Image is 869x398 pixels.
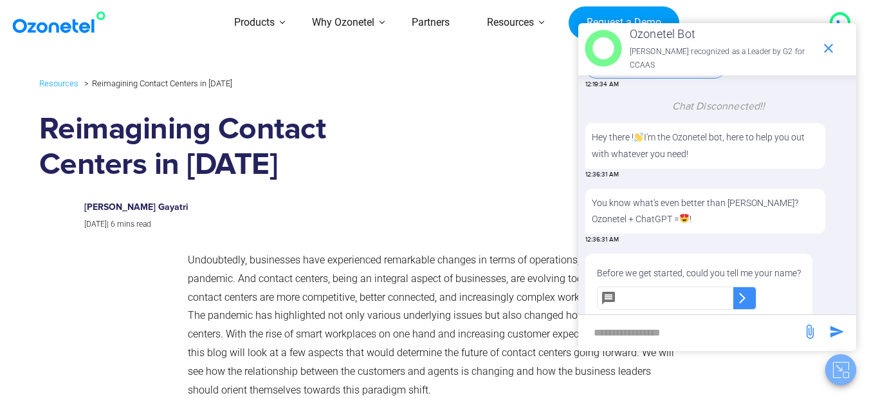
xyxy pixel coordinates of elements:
[39,76,78,91] a: Resources
[84,202,356,213] h6: [PERSON_NAME] Gayatri
[585,30,622,67] img: header
[816,35,841,61] span: end chat or minimize
[672,100,765,113] span: Chat Disconnected!!
[81,75,232,91] li: Reimagining Contact Centers in [DATE]
[592,195,819,227] p: You know what's even better than [PERSON_NAME]? Ozonetel + ChatGPT = !
[84,218,356,232] p: |
[585,80,619,90] span: 12:19:34 AM
[39,112,369,183] h1: Reimagining Contact Centers in [DATE]
[634,133,643,142] img: 👋
[585,321,796,345] div: new-msg-input
[585,170,619,180] span: 12:36:31 AM
[825,354,856,385] button: Close chat
[585,235,619,245] span: 12:36:31 AM
[569,6,679,40] a: Request a Demo
[117,220,151,229] span: mins read
[630,45,814,73] p: [PERSON_NAME] recognized as a Leader by G2 for CCAAS
[824,319,850,345] span: send message
[597,265,801,281] p: Before we get started, could you tell me your name?
[797,319,823,345] span: send message
[111,220,115,229] span: 6
[592,129,819,162] p: Hey there ! I'm the Ozonetel bot, here to help you out with whatever you need!
[680,214,689,223] img: 😍
[84,220,107,229] span: [DATE]
[630,24,814,44] p: Ozonetel Bot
